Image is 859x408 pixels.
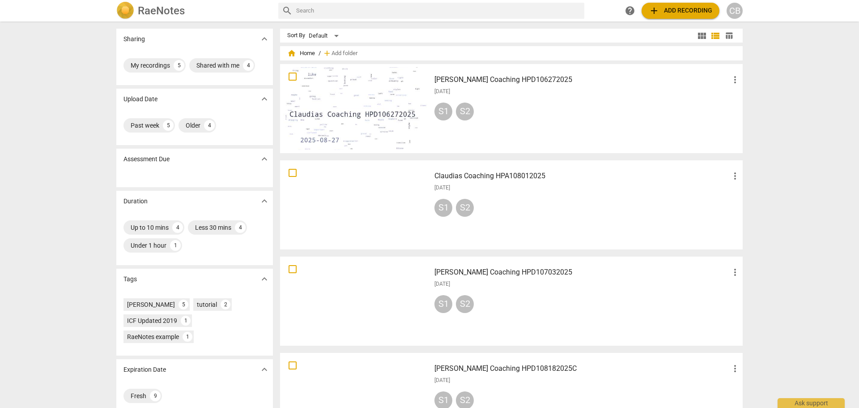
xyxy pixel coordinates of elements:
[221,300,230,309] div: 2
[186,121,200,130] div: Older
[725,31,733,40] span: table_chart
[434,295,452,313] div: S1
[709,29,722,43] button: List view
[258,92,271,106] button: Show more
[259,364,270,375] span: expand_more
[181,316,191,326] div: 1
[204,120,215,131] div: 4
[283,163,740,246] a: Claudias Coaching HPA108012025[DATE]S1S2
[174,60,184,71] div: 5
[197,300,217,309] div: tutorial
[127,300,175,309] div: [PERSON_NAME]
[434,184,450,192] span: [DATE]
[434,377,450,384] span: [DATE]
[309,29,342,43] div: Default
[259,94,270,104] span: expand_more
[642,3,719,19] button: Upload
[131,391,146,400] div: Fresh
[259,34,270,44] span: expand_more
[127,332,179,341] div: RaeNotes example
[287,49,296,58] span: home
[116,2,271,20] a: LogoRaeNotes
[434,267,730,278] h3: Claudias Coaching HPD107032025
[131,223,169,232] div: Up to 10 mins
[434,88,450,95] span: [DATE]
[163,120,174,131] div: 5
[434,363,730,374] h3: Claudias Coaching HPD108182025C
[323,49,332,58] span: add
[730,74,740,85] span: more_vert
[730,171,740,181] span: more_vert
[131,241,166,250] div: Under 1 hour
[456,103,474,120] div: S2
[258,272,271,286] button: Show more
[131,121,159,130] div: Past week
[296,4,581,18] input: Search
[697,30,707,41] span: view_module
[259,274,270,284] span: expand_more
[319,50,321,57] span: /
[179,300,188,309] div: 5
[287,49,315,58] span: Home
[183,332,192,342] div: 1
[127,316,177,325] div: ICF Updated 2019
[434,199,452,217] div: S1
[622,3,638,19] a: Help
[456,199,474,217] div: S2
[170,240,181,251] div: 1
[778,398,845,408] div: Ask support
[123,365,166,374] p: Expiration Date
[695,29,709,43] button: Tile view
[283,67,740,150] a: [PERSON_NAME] Coaching HPD106272025[DATE]S1S2
[282,5,293,16] span: search
[123,275,137,284] p: Tags
[123,197,148,206] p: Duration
[730,267,740,278] span: more_vert
[172,222,183,233] div: 4
[196,61,239,70] div: Shared with me
[258,32,271,46] button: Show more
[258,152,271,166] button: Show more
[730,363,740,374] span: more_vert
[138,4,185,17] h2: RaeNotes
[434,74,730,85] h3: Claudias Coaching HPD106272025
[123,94,157,104] p: Upload Date
[235,222,246,233] div: 4
[434,280,450,288] span: [DATE]
[258,194,271,208] button: Show more
[259,196,270,206] span: expand_more
[332,50,357,57] span: Add folder
[710,30,721,41] span: view_list
[116,2,134,20] img: Logo
[123,34,145,44] p: Sharing
[727,3,743,19] button: CB
[150,391,161,401] div: 9
[123,155,170,164] p: Assessment Due
[283,260,740,343] a: [PERSON_NAME] Coaching HPD107032025[DATE]S1S2
[195,223,231,232] div: Less 30 mins
[649,5,712,16] span: Add recording
[434,171,730,181] h3: Claudias Coaching HPA108012025
[456,295,474,313] div: S2
[259,154,270,164] span: expand_more
[131,61,170,70] div: My recordings
[287,32,305,39] div: Sort By
[434,103,452,120] div: S1
[258,363,271,376] button: Show more
[625,5,635,16] span: help
[243,60,254,71] div: 4
[722,29,736,43] button: Table view
[649,5,659,16] span: add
